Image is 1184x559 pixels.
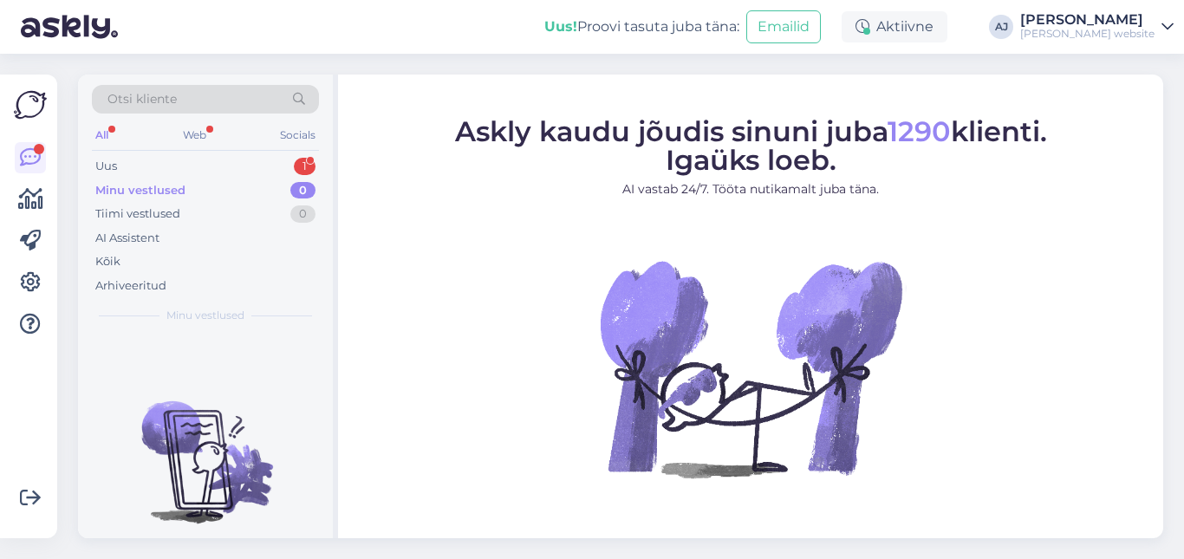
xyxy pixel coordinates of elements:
img: No chats [78,370,333,526]
span: Minu vestlused [166,308,244,323]
b: Uus! [544,18,577,35]
div: All [92,124,112,146]
img: Askly Logo [14,88,47,121]
div: [PERSON_NAME] website [1020,27,1155,41]
div: Arhiveeritud [95,277,166,295]
div: Kõik [95,253,120,270]
img: No Chat active [595,212,907,524]
span: Askly kaudu jõudis sinuni juba klienti. Igaüks loeb. [455,114,1047,177]
button: Emailid [746,10,821,43]
div: Socials [276,124,319,146]
a: [PERSON_NAME][PERSON_NAME] website [1020,13,1174,41]
div: 1 [294,158,316,175]
div: AJ [989,15,1013,39]
div: AI Assistent [95,230,159,247]
div: Uus [95,158,117,175]
div: [PERSON_NAME] [1020,13,1155,27]
div: 0 [290,205,316,223]
div: Web [179,124,210,146]
div: Aktiivne [842,11,947,42]
p: AI vastab 24/7. Tööta nutikamalt juba täna. [455,180,1047,198]
div: 0 [290,182,316,199]
div: Proovi tasuta juba täna: [544,16,739,37]
span: Otsi kliente [107,90,177,108]
div: Minu vestlused [95,182,185,199]
div: Tiimi vestlused [95,205,180,223]
span: 1290 [888,114,951,148]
